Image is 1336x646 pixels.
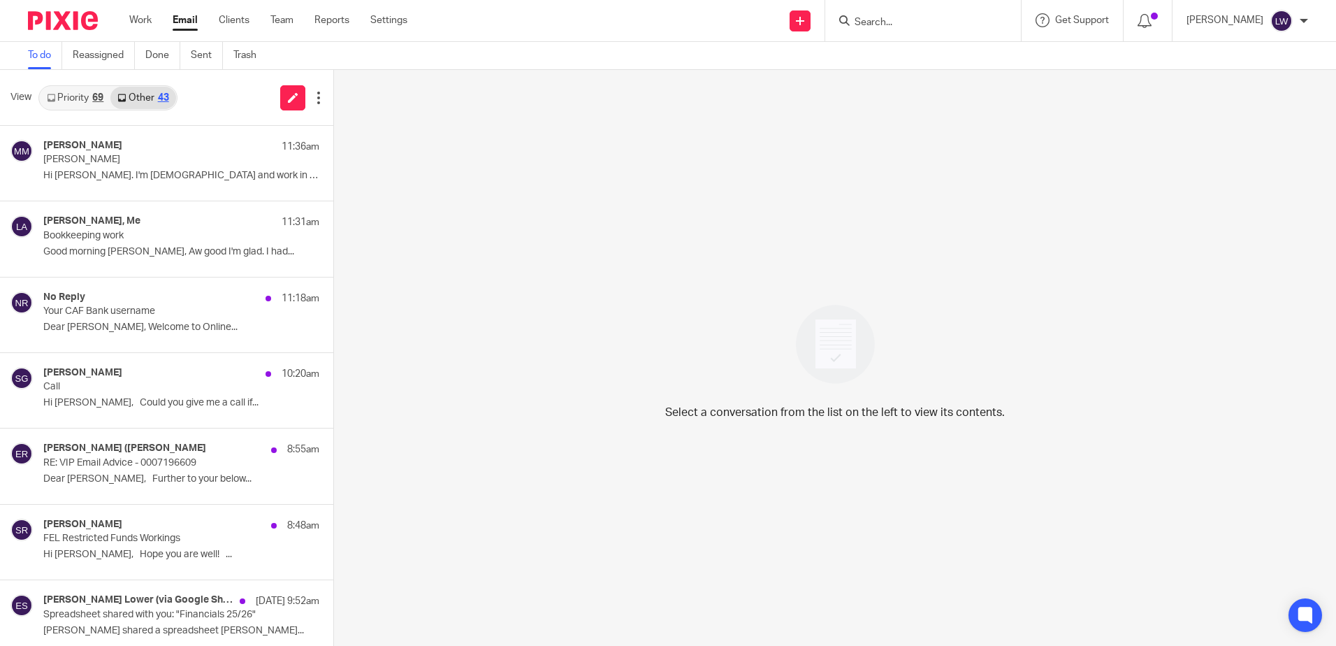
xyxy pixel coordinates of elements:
p: 8:48am [287,519,319,533]
img: svg%3E [10,443,33,465]
img: svg%3E [10,140,33,162]
p: Hi [PERSON_NAME]. I'm [DEMOGRAPHIC_DATA] and work in the... [43,170,319,182]
p: RE: VIP Email Advice - 0007196609 [43,457,264,469]
input: Search [853,17,979,29]
p: [PERSON_NAME] [43,154,264,166]
a: Work [129,13,152,27]
img: svg%3E [10,519,33,541]
p: Hi [PERSON_NAME], Hope you are well! ... [43,549,319,561]
h4: [PERSON_NAME] [43,140,122,152]
p: 11:36am [282,140,319,154]
p: FEL Restricted Funds Workings [43,533,264,545]
a: To do [28,42,62,69]
a: Reassigned [73,42,135,69]
p: Call [43,381,264,393]
h4: [PERSON_NAME] ([PERSON_NAME] [43,443,206,454]
a: Email [173,13,198,27]
p: 10:20am [282,367,319,381]
p: 11:18am [282,292,319,306]
a: Clients [219,13,249,27]
p: Your CAF Bank username [43,306,264,317]
a: Trash [233,42,267,69]
span: View [10,90,31,105]
a: Done [145,42,180,69]
p: Spreadsheet shared with you: "Financials 25/26" [43,609,264,621]
h4: [PERSON_NAME] Lower (via Google Sheets) [43,594,233,606]
img: svg%3E [10,292,33,314]
h4: [PERSON_NAME] [43,519,122,531]
h4: [PERSON_NAME] [43,367,122,379]
img: svg%3E [10,594,33,617]
a: Reports [314,13,349,27]
div: 43 [158,93,169,103]
p: [PERSON_NAME] [1186,13,1263,27]
span: Get Support [1055,15,1109,25]
h4: [PERSON_NAME], Me [43,215,140,227]
p: Select a conversation from the list on the left to view its contents. [665,404,1005,421]
p: Hi [PERSON_NAME], Could you give me a call if... [43,397,319,409]
p: 11:31am [282,215,319,229]
p: Dear [PERSON_NAME], Further to your below... [43,473,319,485]
img: svg%3E [10,215,33,238]
p: Dear [PERSON_NAME], Welcome to Online... [43,322,319,333]
img: Pixie [28,11,98,30]
h4: No Reply [43,292,85,303]
a: Other43 [110,87,175,109]
img: svg%3E [1270,10,1293,32]
p: [PERSON_NAME] shared a spreadsheet [PERSON_NAME]... [43,625,319,637]
a: Priority69 [40,87,110,109]
img: svg%3E [10,367,33,389]
a: Team [270,13,293,27]
a: Sent [191,42,223,69]
p: Good morning [PERSON_NAME], Aw good I'm glad. I had... [43,246,319,258]
img: image [787,296,884,393]
p: [DATE] 9:52am [256,594,319,608]
div: 69 [92,93,103,103]
p: 8:55am [287,443,319,457]
a: Settings [370,13,407,27]
p: Bookkeeping work [43,230,264,242]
